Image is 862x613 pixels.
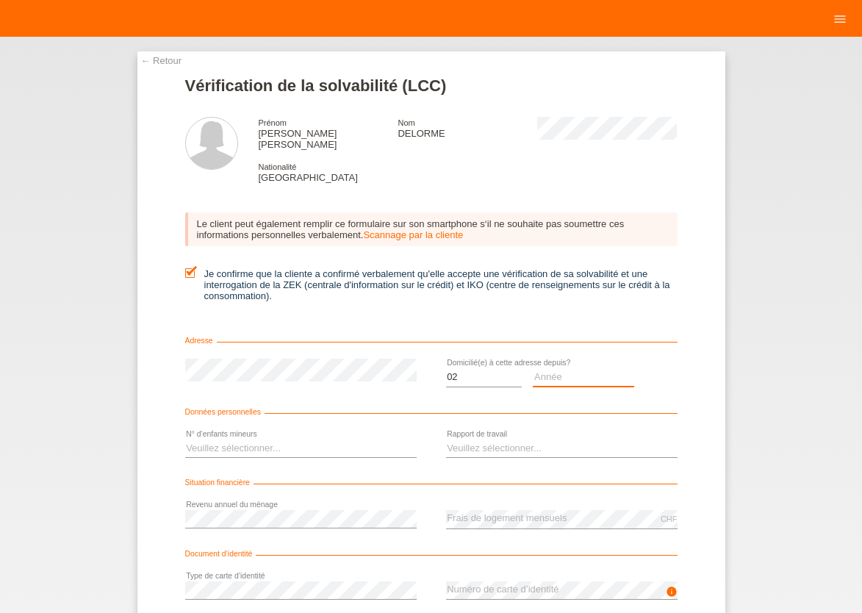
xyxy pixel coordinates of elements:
span: Données personnelles [185,408,265,416]
span: Adresse [185,337,217,345]
div: [GEOGRAPHIC_DATA] [259,161,398,183]
label: Je confirme que la cliente a confirmé verbalement qu'elle accepte une vérification de sa solvabil... [185,268,678,301]
div: DELORME [398,117,537,139]
span: Document d’identité [185,550,256,558]
div: CHF [661,515,678,523]
a: menu [825,14,855,23]
span: Prénom [259,118,287,127]
div: [PERSON_NAME] [PERSON_NAME] [259,117,398,150]
div: Le client peut également remplir ce formulaire sur son smartphone s‘il ne souhaite pas soumettre ... [185,212,678,246]
i: menu [833,12,847,26]
a: ← Retour [141,55,182,66]
i: info [666,586,678,598]
span: Nom [398,118,414,127]
span: Situation financière [185,478,254,487]
a: info [666,590,678,599]
span: Nationalité [259,162,297,171]
a: Scannage par la cliente [363,229,463,240]
h1: Vérification de la solvabilité (LCC) [185,76,678,95]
